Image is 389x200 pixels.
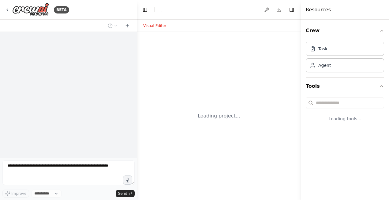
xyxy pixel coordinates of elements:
[105,22,120,29] button: Switch to previous chat
[306,6,331,13] h4: Resources
[118,191,127,196] span: Send
[141,6,149,14] button: Hide left sidebar
[2,190,29,198] button: Improve
[306,39,384,77] div: Crew
[306,95,384,132] div: Tools
[11,191,26,196] span: Improve
[12,3,49,17] img: Logo
[159,7,163,13] span: ...
[116,190,135,197] button: Send
[306,22,384,39] button: Crew
[306,78,384,95] button: Tools
[140,22,170,29] button: Visual Editor
[318,46,327,52] div: Task
[318,62,331,68] div: Agent
[287,6,296,14] button: Hide right sidebar
[123,175,132,185] button: Click to speak your automation idea
[122,22,132,29] button: Start a new chat
[54,6,69,13] div: BETA
[198,112,240,120] div: Loading project...
[306,111,384,127] div: Loading tools...
[159,7,163,13] nav: breadcrumb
